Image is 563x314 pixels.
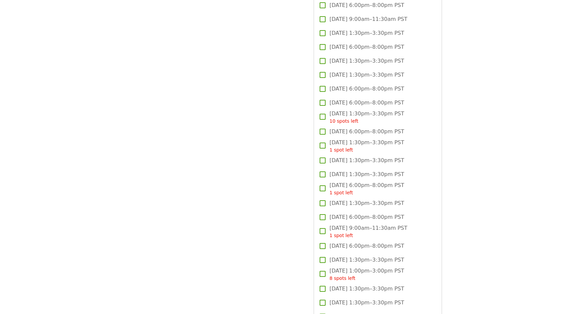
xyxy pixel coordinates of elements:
[330,256,404,264] span: [DATE] 1:30pm–3:30pm PST
[330,43,404,51] span: [DATE] 6:00pm–8:00pm PST
[330,199,404,207] span: [DATE] 1:30pm–3:30pm PST
[330,29,404,37] span: [DATE] 1:30pm–3:30pm PST
[330,190,353,195] span: 1 spot left
[330,71,404,79] span: [DATE] 1:30pm–3:30pm PST
[330,157,404,164] span: [DATE] 1:30pm–3:30pm PST
[330,99,404,107] span: [DATE] 6:00pm–8:00pm PST
[330,213,404,221] span: [DATE] 6:00pm–8:00pm PST
[330,233,353,238] span: 1 spot left
[330,139,404,154] span: [DATE] 1:30pm–3:30pm PST
[330,285,404,293] span: [DATE] 1:30pm–3:30pm PST
[330,1,404,9] span: [DATE] 6:00pm–8:00pm PST
[330,110,404,125] span: [DATE] 1:30pm–3:30pm PST
[330,147,353,153] span: 1 spot left
[330,242,404,250] span: [DATE] 6:00pm–8:00pm PST
[330,170,404,178] span: [DATE] 1:30pm–3:30pm PST
[330,118,358,124] span: 10 spots left
[330,15,407,23] span: [DATE] 9:00am–11:30am PST
[330,276,355,281] span: 8 spots left
[330,224,407,239] span: [DATE] 9:00am–11:30am PST
[330,299,404,307] span: [DATE] 1:30pm–3:30pm PST
[330,267,404,282] span: [DATE] 1:00pm–3:00pm PST
[330,128,404,136] span: [DATE] 6:00pm–8:00pm PST
[330,181,404,196] span: [DATE] 6:00pm–8:00pm PST
[330,85,404,93] span: [DATE] 6:00pm–8:00pm PST
[330,57,404,65] span: [DATE] 1:30pm–3:30pm PST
